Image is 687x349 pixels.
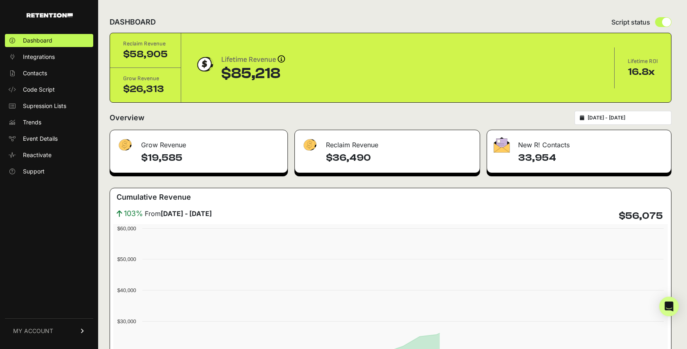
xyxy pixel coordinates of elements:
div: New R! Contacts [487,130,671,155]
div: Grow Revenue [123,74,168,83]
div: Reclaim Revenue [295,130,480,155]
div: $85,218 [221,65,285,82]
div: Lifetime Revenue [221,54,285,65]
text: $50,000 [117,256,136,262]
a: Contacts [5,67,93,80]
text: $60,000 [117,225,136,232]
span: Code Script [23,86,55,94]
h4: $56,075 [619,209,663,223]
span: Event Details [23,135,58,143]
a: Trends [5,116,93,129]
a: Integrations [5,50,93,63]
img: fa-dollar-13500eef13a19c4ab2b9ed9ad552e47b0d9fc28b02b83b90ba0e00f96d6372e9.png [117,137,133,153]
h4: $36,490 [326,151,473,164]
text: $40,000 [117,287,136,293]
strong: [DATE] - [DATE] [161,209,212,218]
text: $30,000 [117,318,136,324]
a: MY ACCOUNT [5,318,93,343]
span: MY ACCOUNT [13,327,53,335]
div: Lifetime ROI [628,57,658,65]
span: Reactivate [23,151,52,159]
div: $26,313 [123,83,168,96]
a: Supression Lists [5,99,93,113]
span: Contacts [23,69,47,77]
a: Event Details [5,132,93,145]
span: Support [23,167,45,176]
img: fa-dollar-13500eef13a19c4ab2b9ed9ad552e47b0d9fc28b02b83b90ba0e00f96d6372e9.png [301,137,318,153]
span: Integrations [23,53,55,61]
div: Reclaim Revenue [123,40,168,48]
a: Reactivate [5,149,93,162]
h2: Overview [110,112,144,124]
a: Code Script [5,83,93,96]
div: $58,905 [123,48,168,61]
div: Open Intercom Messenger [659,297,679,316]
a: Support [5,165,93,178]
span: 103% [124,208,143,219]
a: Dashboard [5,34,93,47]
h2: DASHBOARD [110,16,156,28]
div: 16.8x [628,65,658,79]
span: Script status [611,17,650,27]
div: Grow Revenue [110,130,287,155]
span: Trends [23,118,41,126]
img: Retention.com [27,13,73,18]
img: dollar-coin-05c43ed7efb7bc0c12610022525b4bbbb207c7efeef5aecc26f025e68dcafac9.png [194,54,215,74]
span: From [145,209,212,218]
span: Supression Lists [23,102,66,110]
h4: $19,585 [141,151,281,164]
h4: 33,954 [518,151,665,164]
h3: Cumulative Revenue [117,191,191,203]
span: Dashboard [23,36,52,45]
img: fa-envelope-19ae18322b30453b285274b1b8af3d052b27d846a4fbe8435d1a52b978f639a2.png [494,137,510,153]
